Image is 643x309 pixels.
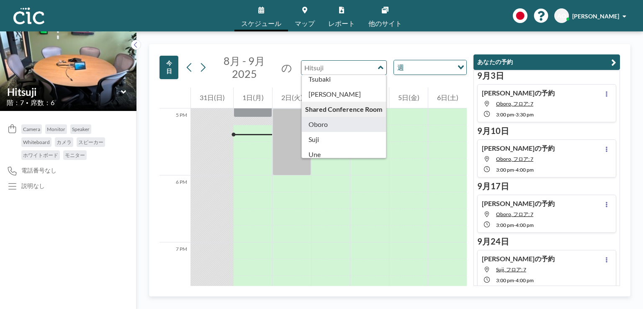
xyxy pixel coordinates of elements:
[516,277,534,283] span: 4:00 PM
[273,88,311,108] div: 2日(火)
[23,126,40,132] span: Camera
[302,147,386,162] div: Une
[295,20,315,27] span: マップ
[281,61,292,74] span: の
[234,88,272,108] div: 1日(月)
[406,62,453,73] input: Search for option
[65,152,85,158] span: モニター
[302,102,386,117] div: Shared Conference Room
[473,54,620,70] button: あなたの予約
[482,89,555,97] h4: [PERSON_NAME]の予約
[302,132,386,147] div: Suji
[482,199,555,208] h4: [PERSON_NAME]の予約
[47,126,65,132] span: Monitor
[516,167,534,173] span: 4:00 PM
[78,139,103,145] span: スピーカー
[302,117,386,132] div: Oboro
[514,222,516,228] span: -
[496,167,514,173] span: 3:00 PM
[23,152,58,158] span: ホワイトボード
[159,108,190,175] div: 5 PM
[7,86,121,98] input: Hitsuji
[477,236,616,247] h3: 9月24日
[328,20,355,27] span: レポート
[302,72,386,87] div: Tsubaki
[482,255,555,263] h4: [PERSON_NAME]の予約
[21,167,57,174] span: 電話番号なし
[7,98,24,107] span: 階：7
[57,139,72,145] span: カメラ
[224,54,265,80] span: 8月 - 9月 2025
[13,8,44,24] img: organization-logo
[496,266,526,273] span: Suji, フロア: 7
[191,88,233,108] div: 31日(日)
[428,88,467,108] div: 6日(土)
[21,182,45,190] div: 説明なし
[496,100,533,107] span: Oboro, フロア: 7
[572,13,619,20] span: [PERSON_NAME]
[26,100,28,106] span: •
[482,144,555,152] h4: [PERSON_NAME]の予約
[496,156,533,162] span: Oboro, フロア: 7
[72,126,90,132] span: Speaker
[514,111,516,118] span: -
[496,211,533,217] span: Oboro, フロア: 7
[159,56,178,79] button: 今日
[368,20,402,27] span: 他のサイト
[496,277,514,283] span: 3:00 PM
[516,111,534,118] span: 3:30 PM
[23,139,50,145] span: Whiteboard
[241,20,281,27] span: スケジュール
[394,60,466,75] div: Search for option
[396,62,406,73] span: 週
[301,61,378,75] input: Hitsuji
[477,181,616,191] h3: 9月17日
[514,167,516,173] span: -
[477,126,616,136] h3: 9月10日
[159,175,190,242] div: 6 PM
[557,12,566,20] span: AO
[514,277,516,283] span: -
[496,222,514,228] span: 3:00 PM
[516,222,534,228] span: 4:00 PM
[31,98,54,107] span: 席数：6
[302,87,386,102] div: [PERSON_NAME]
[477,70,616,81] h3: 9月3日
[496,111,514,118] span: 3:00 PM
[389,88,428,108] div: 5日(金)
